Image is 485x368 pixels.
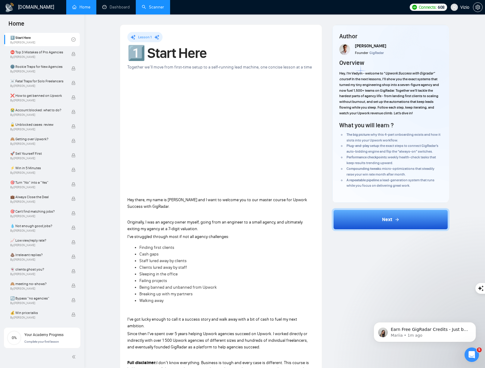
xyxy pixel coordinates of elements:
[72,5,90,10] a: homeHome
[347,144,380,148] strong: Plug-and-play setup:
[339,121,393,129] h4: What you will learn ?
[339,32,442,40] h4: Author
[10,93,65,99] span: ❌ How to get banned on Upwork
[139,298,163,303] span: Walking away
[24,333,64,337] span: Your Academy Progress
[10,179,65,186] span: 🎯 Turn “No” into a “Yes”
[10,165,65,171] span: ⚡ Win in 5 Minutes
[339,44,350,55] img: Screenshot+at+Jun+18+10-48-53%E2%80%AFPM.png
[10,142,65,146] span: By [PERSON_NAME]
[139,271,178,277] span: Sleeping in the office
[10,157,65,160] span: By [PERSON_NAME]
[71,269,76,273] span: lock
[10,295,65,301] span: 🔄 Bypass “no agencies”
[10,171,65,175] span: By [PERSON_NAME]
[419,4,437,11] span: Connects:
[369,51,384,55] span: GigRadar
[127,220,303,231] span: Originally, I was an agency owner myself, going from an engineer to a small agency, and ultimatel...
[355,51,368,55] span: Founder
[10,266,65,272] span: 👻 clients ghost you?
[72,354,78,360] span: double-left
[71,211,76,215] span: lock
[452,5,456,9] span: user
[10,214,65,218] span: By [PERSON_NAME]
[347,132,440,142] span: why this 4-part onboarding exists and how it slots into your Upwork workflow.
[127,234,229,239] span: Iʼve struggled through most if not all agency challenges:
[10,200,65,204] span: By [PERSON_NAME]
[71,66,76,71] span: lock
[24,340,59,343] span: Complete your first lesson
[10,49,65,55] span: ⛔ Top 3 Mistakes of Pro Agencies
[10,237,65,243] span: 📈 Low view/reply rate?
[347,155,436,165] span: weekly health-check tasks that keep results trending upward.
[10,99,65,102] span: By [PERSON_NAME]
[10,113,65,117] span: By [PERSON_NAME]
[127,360,157,365] strong: Full disclaimer:
[10,229,65,233] span: By [PERSON_NAME]
[7,336,21,340] span: 0%
[10,281,65,287] span: 🙈 meeting no-shows?
[139,285,217,290] span: Being banned and unbanned from Upwork
[347,132,371,137] strong: The big picture:
[438,4,445,11] span: 608
[10,316,65,319] span: By [PERSON_NAME]
[339,59,364,67] h4: Overview
[102,5,130,10] a: dashboardDashboard
[10,258,65,262] span: By [PERSON_NAME]
[127,197,307,209] span: Hey there, my name is [PERSON_NAME] and I want to welcome you to our master course for Upwork Suc...
[71,139,76,143] span: lock
[4,19,29,32] span: Home
[339,77,439,115] span: ! In the next lessons, I’ll show you the exact systems that turned my tiny engineering shop into ...
[127,46,315,60] h1: 1️⃣ Start Here
[473,2,483,12] button: setting
[10,128,65,131] span: By [PERSON_NAME]
[10,287,65,290] span: By [PERSON_NAME]
[332,208,449,231] button: Next
[10,33,71,46] a: 1️⃣ Start HereBy[PERSON_NAME]
[127,331,308,350] span: Since then Iʼve spent over 5 years helping Upwork agencies succeed on Upwork. I worked directly o...
[382,216,392,223] span: Next
[142,5,164,10] a: searchScanner
[71,255,76,259] span: lock
[347,167,434,176] span: micro-optimizations that steadily raise your win rate month after month.
[71,298,76,302] span: lock
[127,317,297,328] span: Iʼve got lucky enough to call it a success story and walk away with a bit of cash to fuel my next...
[10,208,65,214] span: 🎯 Can't find matching jobs?
[139,278,167,283] span: Failing projects
[5,3,14,12] img: logo
[10,136,65,142] span: 🙈 Getting over Upwork?
[355,43,386,49] span: [PERSON_NAME]
[10,55,65,59] span: By [PERSON_NAME]
[10,151,65,157] span: 🚀 Sell Yourself First
[127,65,312,70] span: Together we’ll move from first-time setup to a self-running lead machine, one concise lesson at a...
[10,64,65,70] span: 🌚 Rookie Traps for New Agencies
[10,122,65,128] span: 🔓 Unblocked cases: review
[71,226,76,230] span: lock
[71,240,76,244] span: lock
[465,347,479,362] iframe: Intercom live chat
[71,284,76,288] span: lock
[139,252,159,257] span: Cash gaps
[10,301,65,305] span: By [PERSON_NAME]
[71,81,76,85] span: lock
[10,84,65,88] span: By [PERSON_NAME]
[139,245,174,250] span: Finding first clients
[10,186,65,189] span: By [PERSON_NAME]
[347,178,380,182] strong: A repeatable pipeline:
[473,5,483,10] a: setting
[10,78,65,84] span: ☠️ Fatal Traps for Solo Freelancers
[10,223,65,229] span: 💧 Not enough good jobs?
[10,70,65,73] span: By [PERSON_NAME]
[477,347,482,352] span: 5
[10,243,65,247] span: By [PERSON_NAME]
[71,182,76,186] span: lock
[347,155,388,159] strong: Performance checkpoints:
[71,124,76,128] span: lock
[412,5,417,10] img: upwork-logo.png
[347,178,434,188] span: a lead-generation system that runs while you focus on delivering great work.
[10,272,65,276] span: By [PERSON_NAME]
[71,312,76,317] span: lock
